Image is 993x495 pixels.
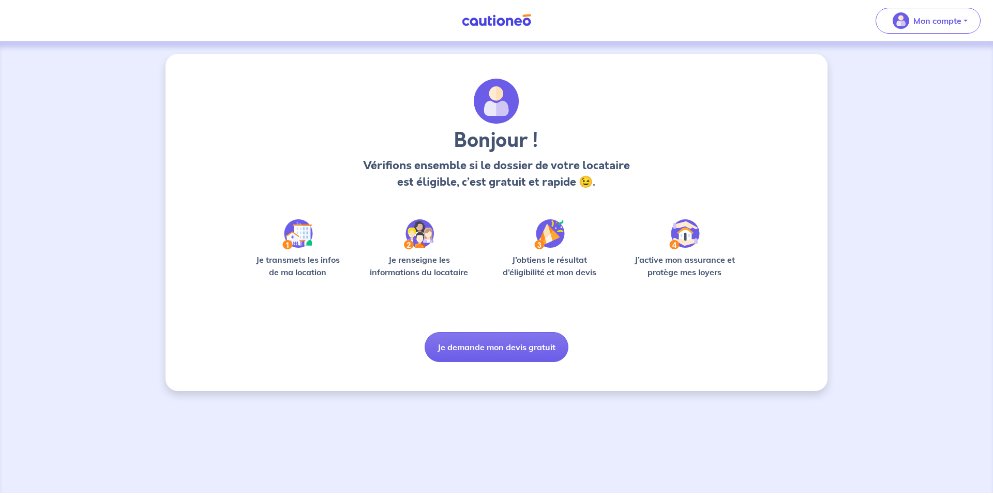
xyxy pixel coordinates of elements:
[669,219,700,249] img: /static/bfff1cf634d835d9112899e6a3df1a5d/Step-4.svg
[248,253,347,278] p: Je transmets les infos de ma location
[893,12,909,29] img: illu_account_valid_menu.svg
[876,8,981,34] button: illu_account_valid_menu.svgMon compte
[282,219,313,249] img: /static/90a569abe86eec82015bcaae536bd8e6/Step-1.svg
[404,219,434,249] img: /static/c0a346edaed446bb123850d2d04ad552/Step-2.svg
[474,79,519,124] img: archivate
[491,253,608,278] p: J’obtiens le résultat d’éligibilité et mon devis
[425,332,568,362] button: Je demande mon devis gratuit
[624,253,745,278] p: J’active mon assurance et protège mes loyers
[364,253,475,278] p: Je renseigne les informations du locataire
[913,14,961,27] p: Mon compte
[458,14,535,27] img: Cautioneo
[534,219,565,249] img: /static/f3e743aab9439237c3e2196e4328bba9/Step-3.svg
[360,157,633,190] p: Vérifions ensemble si le dossier de votre locataire est éligible, c’est gratuit et rapide 😉.
[360,128,633,153] h3: Bonjour !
